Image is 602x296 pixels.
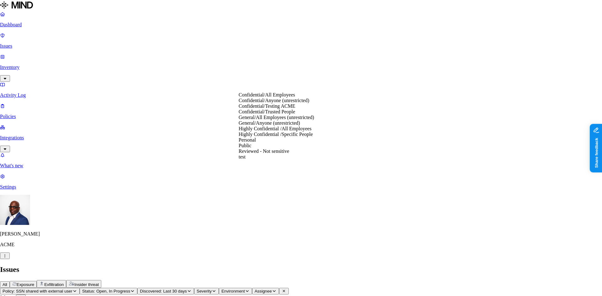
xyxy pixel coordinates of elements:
span: Reviewed - Not sensitive [239,148,289,154]
span: General/All Employees (unrestricted) [239,115,314,120]
span: Highly Confidential /Specific People [239,132,313,137]
span: Personal [239,137,256,143]
span: Highly Confidential /All Employees [239,126,311,131]
span: Confidential/All Employees [239,92,295,97]
span: Public [239,143,251,148]
span: Confidential/Trusted People [239,109,295,114]
span: General/Anyone (unrestricted) [239,120,300,126]
span: Confidential/Testing ACME [239,103,295,109]
span: Confidential/Anyone (unrestricted) [239,98,309,103]
span: test [239,154,246,159]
